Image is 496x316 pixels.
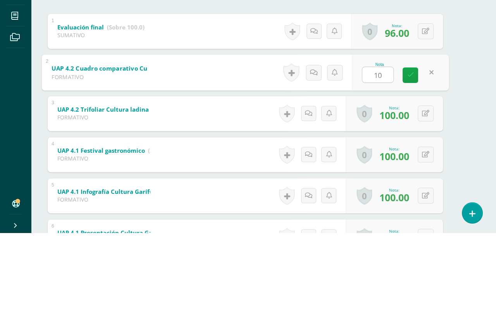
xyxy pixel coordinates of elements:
[57,269,201,281] a: UAP 4.1 Infografía Cultura Garífuna
[57,106,104,114] b: Evaluación final
[57,197,150,204] div: FORMATIVO
[57,279,150,286] div: FORMATIVO
[57,188,149,196] b: UAP 4.2 Trifoliar Cultura ladina
[107,106,145,114] strong: (Sobre 100.0)
[57,271,161,278] b: UAP 4.1 Infografía Cultura Garífuna
[57,238,150,245] div: FORMATIVO
[77,66,173,74] span: Todas las actividades de esta unidad
[52,147,230,155] b: UAP 4.2 Cuadro comparativo Cultra ladina y Cultura ladina
[356,188,372,205] a: 0
[356,270,372,288] a: 0
[51,63,143,78] a: (100%)Todas las actividades de esta unidad
[57,104,145,117] a: Evaluación final (Sobre 100.0)
[57,230,145,237] b: UAP 4.1 Festival gastronómico
[379,192,409,205] span: 100.00
[385,106,409,111] div: Nota:
[72,16,87,31] img: 22d4c002d18a781d89a933398ca99dd2.png
[57,114,145,122] div: SUMATIVO
[362,105,377,123] a: 0
[91,19,134,26] span: [PERSON_NAME]
[233,63,268,78] span: Desempeño
[379,270,409,276] div: Nota:
[398,22,410,29] span: /100
[385,109,409,123] span: 96.00
[356,229,372,247] a: 0
[362,145,397,149] div: Nota
[148,230,186,237] strong: (Sobre 100.0)
[437,12,455,18] span: Mi Perfil
[415,4,431,19] img: 05f3b83f3a33b31b9838db5ae9964073.png
[362,150,393,165] input: 0-100.0
[379,233,409,246] span: 100.00
[36,5,208,18] input: Busca un usuario...
[52,155,147,163] div: FORMATIVO
[348,63,439,78] input: Buscar una actividad aquí...
[379,188,409,193] div: Nota:
[379,274,409,287] span: 100.00
[57,228,186,240] a: UAP 4.1 Festival gastronómico (Sobre 100.0)
[57,186,189,199] a: UAP 4.2 Trifoliar Cultura ladina
[437,5,455,12] span: Magali
[379,229,409,235] div: Nota:
[52,145,272,157] a: UAP 4.2 Cuadro comparativo Cultra ladina y Cultura ladina
[166,62,325,78] a: Desempeño
[57,66,75,74] span: (100%)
